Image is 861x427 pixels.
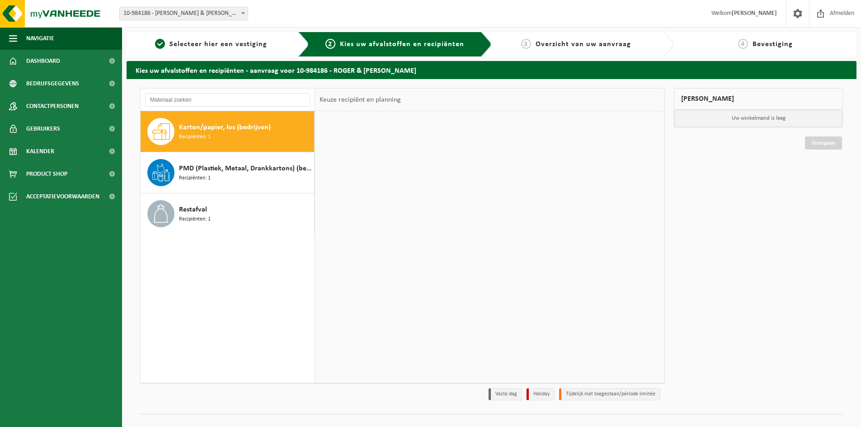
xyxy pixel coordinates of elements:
[26,27,54,50] span: Navigatie
[521,39,531,49] span: 3
[26,50,60,72] span: Dashboard
[489,388,522,400] li: Vaste dag
[26,140,54,163] span: Kalender
[141,111,315,152] button: Karton/papier, los (bedrijven) Recipiënten: 1
[131,39,291,50] a: 1Selecteer hier een vestiging
[145,93,310,107] input: Materiaal zoeken
[120,7,248,20] span: 10-984186 - ROGER & ROGER - MOUSCRON
[674,88,843,110] div: [PERSON_NAME]
[805,136,842,150] a: Doorgaan
[340,41,464,48] span: Kies uw afvalstoffen en recipiënten
[738,39,748,49] span: 4
[732,10,777,17] strong: [PERSON_NAME]
[155,39,165,49] span: 1
[527,388,555,400] li: Holiday
[141,152,315,193] button: PMD (Plastiek, Metaal, Drankkartons) (bedrijven) Recipiënten: 1
[315,89,405,111] div: Keuze recipiënt en planning
[169,41,267,48] span: Selecteer hier een vestiging
[179,122,271,133] span: Karton/papier, los (bedrijven)
[179,174,211,183] span: Recipiënten: 1
[179,133,211,141] span: Recipiënten: 1
[753,41,793,48] span: Bevestiging
[674,110,842,127] p: Uw winkelmand is leeg
[179,215,211,224] span: Recipiënten: 1
[26,95,79,117] span: Contactpersonen
[26,117,60,140] span: Gebruikers
[179,163,312,174] span: PMD (Plastiek, Metaal, Drankkartons) (bedrijven)
[179,204,207,215] span: Restafval
[127,61,856,79] h2: Kies uw afvalstoffen en recipiënten - aanvraag voor 10-984186 - ROGER & [PERSON_NAME]
[119,7,248,20] span: 10-984186 - ROGER & ROGER - MOUSCRON
[26,72,79,95] span: Bedrijfsgegevens
[325,39,335,49] span: 2
[559,388,660,400] li: Tijdelijk niet toegestaan/période limitée
[141,193,315,234] button: Restafval Recipiënten: 1
[536,41,631,48] span: Overzicht van uw aanvraag
[26,185,99,208] span: Acceptatievoorwaarden
[26,163,67,185] span: Product Shop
